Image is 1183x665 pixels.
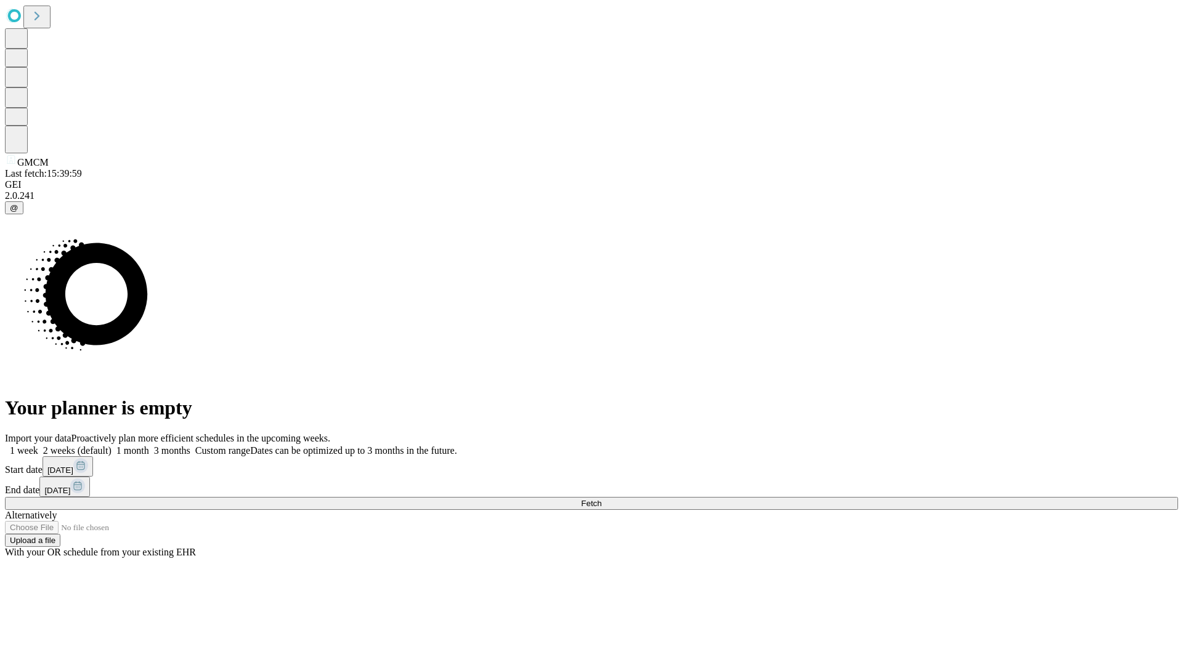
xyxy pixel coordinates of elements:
[5,190,1178,201] div: 2.0.241
[5,456,1178,477] div: Start date
[47,465,73,475] span: [DATE]
[10,445,38,456] span: 1 week
[250,445,457,456] span: Dates can be optimized up to 3 months in the future.
[71,433,330,443] span: Proactively plan more efficient schedules in the upcoming weeks.
[116,445,149,456] span: 1 month
[5,477,1178,497] div: End date
[581,499,601,508] span: Fetch
[43,456,93,477] button: [DATE]
[154,445,190,456] span: 3 months
[5,179,1178,190] div: GEI
[5,510,57,520] span: Alternatively
[17,157,49,167] span: GMCM
[39,477,90,497] button: [DATE]
[5,433,71,443] span: Import your data
[5,547,196,557] span: With your OR schedule from your existing EHR
[44,486,70,495] span: [DATE]
[5,534,60,547] button: Upload a file
[5,201,23,214] button: @
[5,497,1178,510] button: Fetch
[43,445,112,456] span: 2 weeks (default)
[5,397,1178,419] h1: Your planner is empty
[10,203,18,212] span: @
[195,445,250,456] span: Custom range
[5,168,82,179] span: Last fetch: 15:39:59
